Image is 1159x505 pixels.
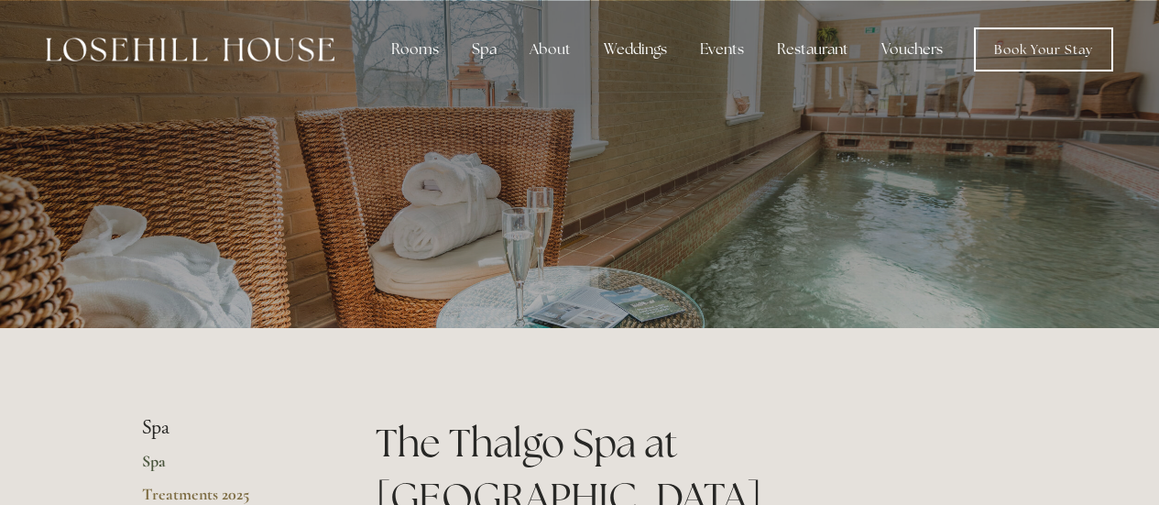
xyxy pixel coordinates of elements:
[974,27,1113,71] a: Book Your Stay
[46,38,334,61] img: Losehill House
[457,31,511,68] div: Spa
[142,451,317,484] a: Spa
[685,31,759,68] div: Events
[377,31,454,68] div: Rooms
[142,416,317,440] li: Spa
[762,31,863,68] div: Restaurant
[589,31,682,68] div: Weddings
[867,31,957,68] a: Vouchers
[515,31,585,68] div: About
